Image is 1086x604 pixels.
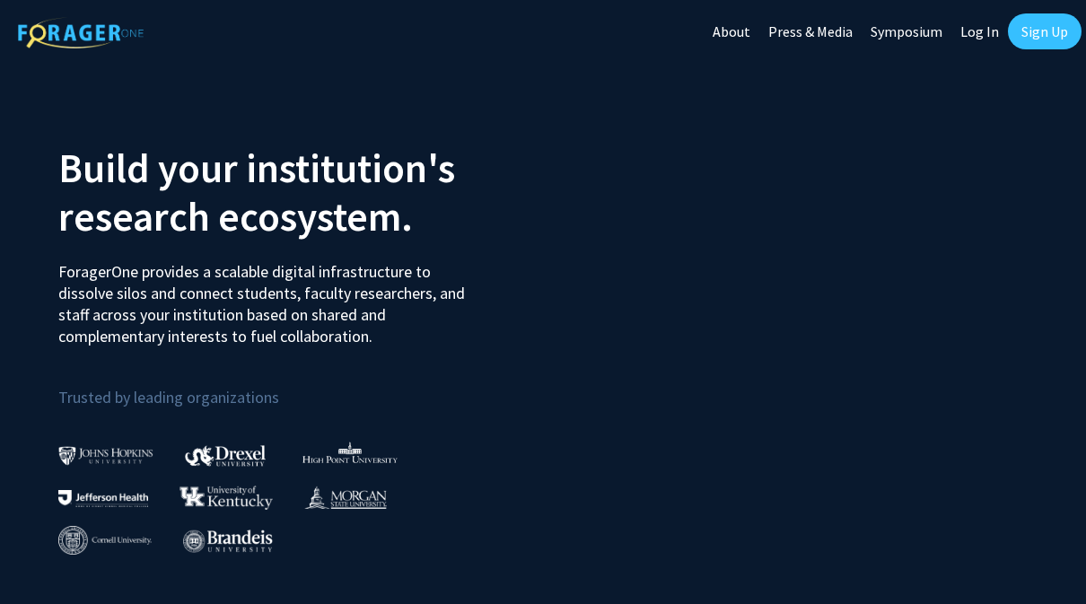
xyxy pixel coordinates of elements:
img: High Point University [302,442,398,463]
img: Brandeis University [183,530,273,552]
img: ForagerOne Logo [18,17,144,48]
a: Sign Up [1008,13,1082,49]
h2: Build your institution's research ecosystem. [58,144,530,241]
img: Drexel University [185,445,266,466]
p: ForagerOne provides a scalable digital infrastructure to dissolve silos and connect students, fac... [58,248,473,347]
img: University of Kentucky [180,486,273,510]
img: Morgan State University [304,486,387,509]
img: Thomas Jefferson University [58,490,148,507]
img: Cornell University [58,526,152,556]
img: Johns Hopkins University [58,446,153,465]
p: Trusted by leading organizations [58,362,530,411]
